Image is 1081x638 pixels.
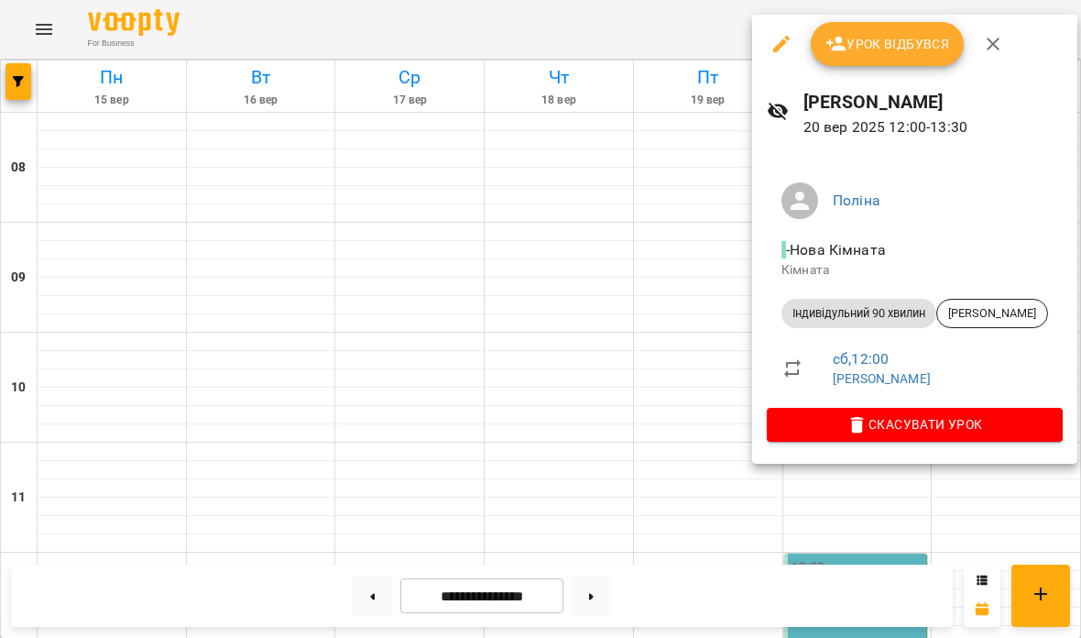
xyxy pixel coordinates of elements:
p: 20 вер 2025 12:00 - 13:30 [803,116,1063,138]
a: Поліна [833,192,880,209]
p: Кімната [781,261,1048,280]
span: Урок відбувся [825,33,950,55]
span: Індивідульний 90 хвилин [781,305,936,322]
a: [PERSON_NAME] [833,371,931,386]
span: - Нова Кімната [781,241,890,258]
span: [PERSON_NAME] [937,305,1047,322]
button: Скасувати Урок [767,408,1063,441]
div: [PERSON_NAME] [936,299,1048,328]
h6: [PERSON_NAME] [803,88,1063,116]
button: Урок відбувся [811,22,965,66]
span: Скасувати Урок [781,413,1048,435]
a: сб , 12:00 [833,350,889,368]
